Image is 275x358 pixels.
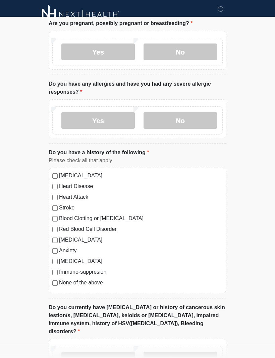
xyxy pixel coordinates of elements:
input: [MEDICAL_DATA] [52,238,58,243]
label: Heart Attack [59,193,223,201]
input: None of the above [52,280,58,286]
label: Do you currently have [MEDICAL_DATA] or history of cancerous skin lestion/s, [MEDICAL_DATA], kelo... [49,303,226,336]
label: [MEDICAL_DATA] [59,172,223,180]
label: None of the above [59,279,223,287]
input: [MEDICAL_DATA] [52,259,58,264]
label: Yes [61,112,135,129]
label: No [144,112,217,129]
label: Do you have a history of the following [49,149,149,157]
div: Please check all that apply [49,157,226,165]
label: Do you have any allergies and have you had any severe allergic responses? [49,80,226,96]
input: Anxiety [52,248,58,254]
input: Heart Attack [52,195,58,200]
input: [MEDICAL_DATA] [52,173,58,179]
img: Next-Health Logo [42,5,119,23]
label: Stroke [59,204,223,212]
label: Immuno-suppresion [59,268,223,276]
label: Yes [61,43,135,60]
label: Red Blood Cell Disorder [59,225,223,233]
input: Immuno-suppresion [52,270,58,275]
input: Heart Disease [52,184,58,189]
label: Heart Disease [59,182,223,190]
label: [MEDICAL_DATA] [59,257,223,265]
input: Red Blood Cell Disorder [52,227,58,232]
label: [MEDICAL_DATA] [59,236,223,244]
label: No [144,43,217,60]
label: Anxiety [59,247,223,255]
label: Blood Clotting or [MEDICAL_DATA] [59,214,223,222]
input: Blood Clotting or [MEDICAL_DATA] [52,216,58,221]
input: Stroke [52,205,58,211]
